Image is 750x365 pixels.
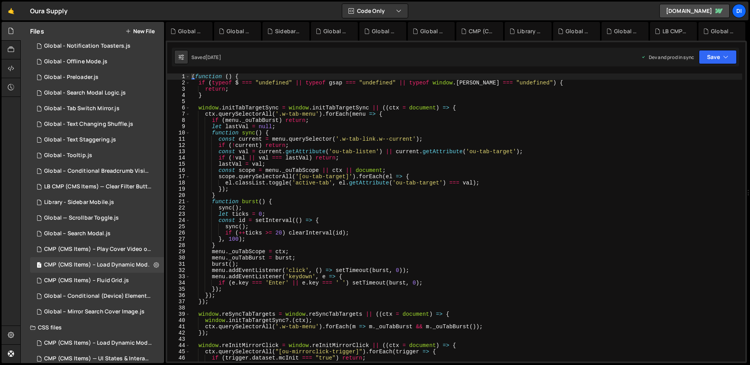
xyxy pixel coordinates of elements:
div: 36 [167,292,190,299]
div: 8 [167,117,190,123]
div: Global - Text Changing Shuffle.js [44,121,133,128]
div: 46 [167,355,190,361]
div: 32 [167,267,190,274]
div: 34 [167,280,190,286]
div: Global - Copy To Clipboard.js [711,27,736,35]
a: [DOMAIN_NAME] [659,4,730,18]
div: 14937/44585.js [30,38,164,54]
div: 14937/38915.js [30,288,167,304]
div: 37 [167,299,190,305]
div: 26 [167,230,190,236]
div: 3 [167,86,190,92]
div: 4 [167,92,190,98]
div: CSS files [21,320,164,335]
div: CMP (CMS Items) — UI States & Interactions.css [44,355,152,362]
div: Global - Preloader.js [44,74,98,81]
div: 15 [167,161,190,167]
div: 24 [167,217,190,224]
div: [DATE] [205,54,221,61]
div: 5 [167,98,190,105]
div: 19 [167,186,190,192]
div: Global - Notification Toasters.js [614,27,639,35]
div: 42 [167,330,190,336]
div: Dev and prod in sync [641,54,694,61]
button: Save [699,50,737,64]
div: Global – Search Modal.js [44,230,111,237]
h2: Files [30,27,44,36]
div: Global - Tooltip.js [44,152,92,159]
div: Saved [191,54,221,61]
div: 40 [167,317,190,324]
div: Global - Offline Mode.js [566,27,591,35]
div: Sidebar — UI States & Interactions.css [275,27,300,35]
div: 16 [167,167,190,174]
div: 20 [167,192,190,199]
div: 14937/44562.js [30,148,164,163]
div: 14937/38913.js [30,226,164,242]
div: Global - Search Modal Logic.js [44,89,126,97]
div: 17 [167,174,190,180]
div: 38 [167,305,190,311]
div: 45 [167,349,190,355]
div: CMP (CMS Items) – Load Dynamic Modal (AJAX).js [44,261,152,268]
div: Oura Supply [30,6,68,16]
span: 1 [37,263,41,269]
div: Global - Text Staggering.js [44,136,116,143]
div: 6 [167,105,190,111]
div: 41 [167,324,190,330]
div: Global - Tab Switch Mirror.js [227,27,252,35]
div: 44 [167,342,190,349]
div: 14937/44781.js [30,132,164,148]
div: 29 [167,249,190,255]
div: Global - Tab Switch Mirror.js [44,105,120,112]
div: 14937/44975.js [30,101,164,116]
div: Global - Text Staggering.css [323,27,348,35]
div: 14937/43376.js [30,179,167,195]
div: 14937/44851.js [30,85,164,101]
div: 31 [167,261,190,267]
div: 43 [167,336,190,342]
div: 12 [167,142,190,149]
div: 14937/38918.js [30,273,164,288]
div: 22 [167,205,190,211]
a: 🤙 [2,2,21,20]
div: 14937/38910.js [30,257,167,273]
a: Di [732,4,746,18]
div: Global – Conditional (Device) Element Visibility.js [44,293,152,300]
div: Global - Search Modal Logic.js [372,27,397,35]
div: 14 [167,155,190,161]
div: CMP (CMS Page) - Rich Text Highlight Pill.js [469,27,494,35]
button: New File [125,28,155,34]
div: CMP (CMS Items) – Play Cover Video on Hover.js [44,246,152,253]
div: 21 [167,199,190,205]
div: 14937/38901.js [30,242,167,257]
div: Global - Text Staggering.js [420,27,445,35]
button: Code Only [342,4,408,18]
div: Global - Offline Mode.js [44,58,107,65]
div: 27 [167,236,190,242]
div: 33 [167,274,190,280]
div: 23 [167,211,190,217]
div: 9 [167,123,190,130]
div: 14937/44593.js [30,195,164,210]
div: 7 [167,111,190,117]
div: 25 [167,224,190,230]
div: 14937/38911.js [30,304,164,320]
div: 2 [167,80,190,86]
div: 14937/45200.js [30,116,164,132]
div: Global - Notification Toasters.js [44,43,130,50]
div: 13 [167,149,190,155]
div: 14937/39947.js [30,210,164,226]
div: 18 [167,180,190,186]
div: 14937/43958.js [30,70,164,85]
div: Global — Scrollbar Toggle.js [44,215,119,222]
div: 11 [167,136,190,142]
div: 35 [167,286,190,292]
div: 28 [167,242,190,249]
div: Global – Mirror Search Cover Image.js [44,308,145,315]
div: 14937/38909.css [30,335,167,351]
div: CMP (CMS Items) – Load Dynamic Modal (AJAX).css [44,340,152,347]
div: LB CMP (CMS Items) — Clear Filter Buttons.js [44,183,152,190]
div: 1 [167,73,190,80]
